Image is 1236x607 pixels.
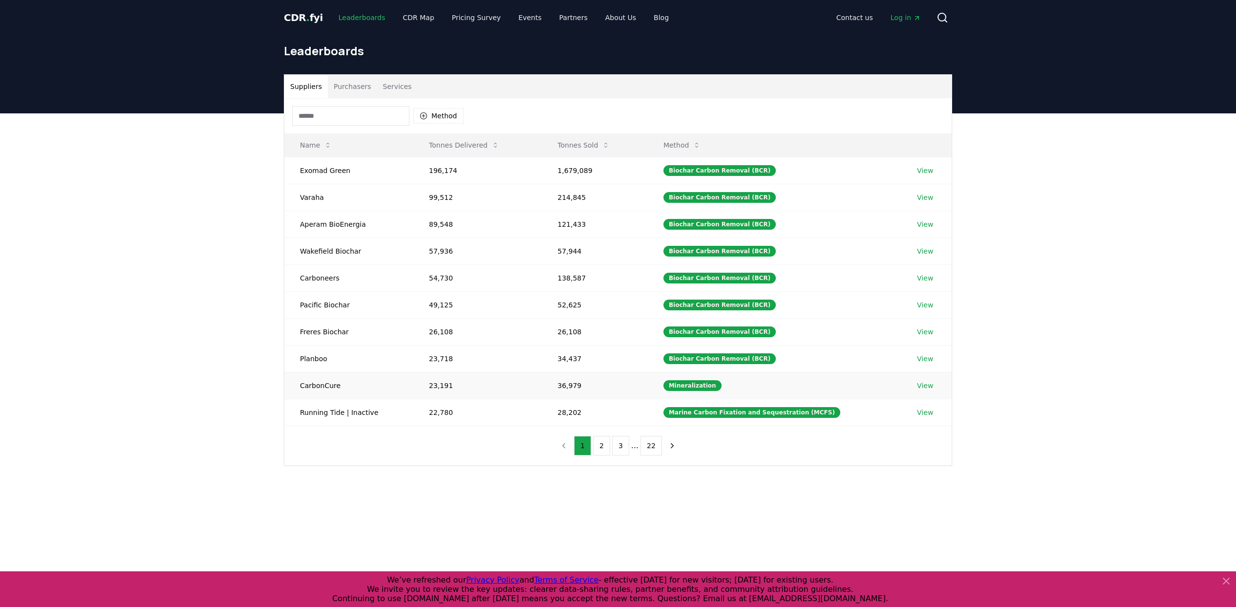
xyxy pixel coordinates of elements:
[631,440,639,452] li: ...
[917,354,933,364] a: View
[663,273,776,283] div: Biochar Carbon Removal (BCR)
[292,135,340,155] button: Name
[597,9,644,26] a: About Us
[552,9,596,26] a: Partners
[284,11,323,24] a: CDR.fyi
[663,300,776,310] div: Biochar Carbon Removal (BCR)
[284,345,413,372] td: Planboo
[413,345,542,372] td: 23,718
[413,264,542,291] td: 54,730
[284,238,413,264] td: Wakefield Biochar
[542,211,648,238] td: 121,433
[331,9,393,26] a: Leaderboards
[917,381,933,390] a: View
[284,211,413,238] td: Aperam BioEnergia
[891,13,921,22] span: Log in
[663,165,776,176] div: Biochar Carbon Removal (BCR)
[829,9,881,26] a: Contact us
[646,9,677,26] a: Blog
[542,345,648,372] td: 34,437
[917,193,933,202] a: View
[542,399,648,426] td: 28,202
[331,9,677,26] nav: Main
[883,9,929,26] a: Log in
[917,166,933,175] a: View
[413,211,542,238] td: 89,548
[284,75,328,98] button: Suppliers
[413,157,542,184] td: 196,174
[511,9,549,26] a: Events
[284,12,323,23] span: CDR fyi
[542,157,648,184] td: 1,679,089
[413,238,542,264] td: 57,936
[663,380,722,391] div: Mineralization
[664,436,681,455] button: next page
[395,9,442,26] a: CDR Map
[593,436,610,455] button: 2
[284,264,413,291] td: Carboneers
[663,246,776,257] div: Biochar Carbon Removal (BCR)
[917,300,933,310] a: View
[542,318,648,345] td: 26,108
[663,219,776,230] div: Biochar Carbon Removal (BCR)
[413,318,542,345] td: 26,108
[284,184,413,211] td: Varaha
[542,372,648,399] td: 36,979
[542,238,648,264] td: 57,944
[917,246,933,256] a: View
[663,353,776,364] div: Biochar Carbon Removal (BCR)
[413,399,542,426] td: 22,780
[444,9,509,26] a: Pricing Survey
[542,184,648,211] td: 214,845
[663,326,776,337] div: Biochar Carbon Removal (BCR)
[284,318,413,345] td: Freres Biochar
[284,399,413,426] td: Running Tide | Inactive
[550,135,618,155] button: Tonnes Sold
[413,108,464,124] button: Method
[663,192,776,203] div: Biochar Carbon Removal (BCR)
[656,135,709,155] button: Method
[284,372,413,399] td: CarbonCure
[284,291,413,318] td: Pacific Biochar
[284,157,413,184] td: Exomad Green
[377,75,418,98] button: Services
[917,273,933,283] a: View
[640,436,662,455] button: 22
[542,291,648,318] td: 52,625
[306,12,310,23] span: .
[328,75,377,98] button: Purchasers
[421,135,507,155] button: Tonnes Delivered
[917,327,933,337] a: View
[663,407,840,418] div: Marine Carbon Fixation and Sequestration (MCFS)
[413,291,542,318] td: 49,125
[917,219,933,229] a: View
[829,9,929,26] nav: Main
[413,184,542,211] td: 99,512
[917,408,933,417] a: View
[574,436,591,455] button: 1
[284,43,952,59] h1: Leaderboards
[542,264,648,291] td: 138,587
[612,436,629,455] button: 3
[413,372,542,399] td: 23,191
